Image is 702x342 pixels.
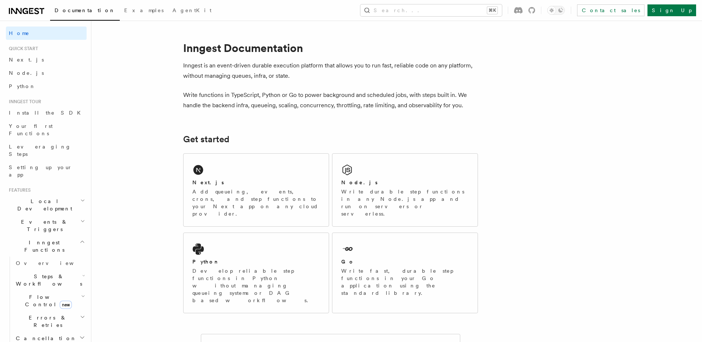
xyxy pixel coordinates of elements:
[183,153,329,227] a: Next.jsAdd queueing, events, crons, and step functions to your Next app on any cloud provider.
[341,258,355,265] h2: Go
[192,188,320,217] p: Add queueing, events, crons, and step functions to your Next app on any cloud provider.
[6,66,87,80] a: Node.js
[9,110,85,116] span: Install the SDK
[6,236,87,256] button: Inngest Functions
[6,140,87,161] a: Leveraging Steps
[50,2,120,21] a: Documentation
[360,4,502,16] button: Search...⌘K
[168,2,216,20] a: AgentKit
[13,256,87,270] a: Overview
[6,53,87,66] a: Next.js
[183,90,478,111] p: Write functions in TypeScript, Python or Go to power background and scheduled jobs, with steps bu...
[341,179,378,186] h2: Node.js
[9,83,36,89] span: Python
[60,301,72,309] span: new
[341,188,469,217] p: Write durable step functions in any Node.js app and run on servers or serverless.
[192,258,220,265] h2: Python
[13,290,87,311] button: Flow Controlnew
[172,7,212,13] span: AgentKit
[6,99,41,105] span: Inngest tour
[6,215,87,236] button: Events & Triggers
[6,80,87,93] a: Python
[647,4,696,16] a: Sign Up
[183,41,478,55] h1: Inngest Documentation
[6,119,87,140] a: Your first Functions
[332,233,478,313] a: GoWrite fast, durable step functions in your Go application using the standard library.
[16,260,92,266] span: Overview
[124,7,164,13] span: Examples
[9,123,53,136] span: Your first Functions
[13,311,87,332] button: Errors & Retries
[577,4,645,16] a: Contact sales
[183,60,478,81] p: Inngest is an event-driven durable execution platform that allows you to run fast, reliable code ...
[6,27,87,40] a: Home
[9,164,72,178] span: Setting up your app
[55,7,115,13] span: Documentation
[192,267,320,304] p: Develop reliable step functions in Python without managing queueing systems or DAG based workflows.
[183,233,329,313] a: PythonDevelop reliable step functions in Python without managing queueing systems or DAG based wo...
[9,29,29,37] span: Home
[13,270,87,290] button: Steps & Workflows
[487,7,497,14] kbd: ⌘K
[332,153,478,227] a: Node.jsWrite durable step functions in any Node.js app and run on servers or serverless.
[120,2,168,20] a: Examples
[9,144,71,157] span: Leveraging Steps
[9,70,44,76] span: Node.js
[6,106,87,119] a: Install the SDK
[6,187,31,193] span: Features
[13,335,77,342] span: Cancellation
[6,161,87,181] a: Setting up your app
[547,6,565,15] button: Toggle dark mode
[6,46,38,52] span: Quick start
[13,293,81,308] span: Flow Control
[183,134,229,144] a: Get started
[341,267,469,297] p: Write fast, durable step functions in your Go application using the standard library.
[6,195,87,215] button: Local Development
[9,57,44,63] span: Next.js
[13,273,82,287] span: Steps & Workflows
[6,198,80,212] span: Local Development
[6,218,80,233] span: Events & Triggers
[13,314,80,329] span: Errors & Retries
[192,179,224,186] h2: Next.js
[6,239,80,254] span: Inngest Functions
